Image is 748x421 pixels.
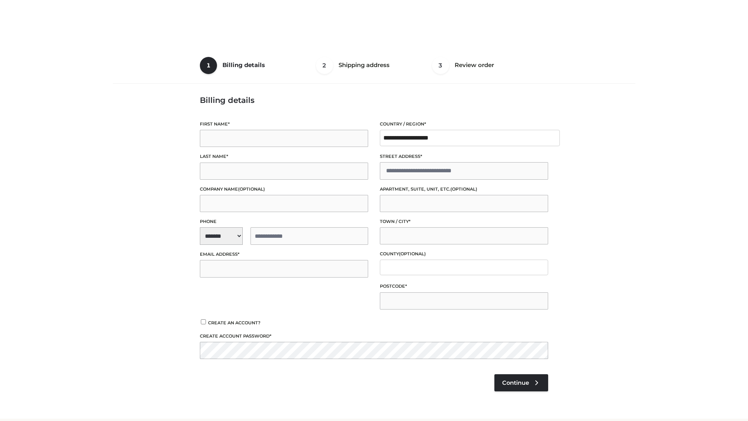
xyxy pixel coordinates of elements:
a: Continue [494,374,548,391]
span: Review order [455,61,494,69]
label: Country / Region [380,120,548,128]
label: Apartment, suite, unit, etc. [380,186,548,193]
span: (optional) [238,186,265,192]
span: (optional) [399,251,426,256]
input: Create an account? [200,319,207,324]
span: 1 [200,57,217,74]
span: 2 [316,57,333,74]
label: Town / City [380,218,548,225]
label: Create account password [200,333,548,340]
label: Street address [380,153,548,160]
label: Last name [200,153,368,160]
span: (optional) [450,186,477,192]
label: Company name [200,186,368,193]
h3: Billing details [200,96,548,105]
span: Billing details [222,61,265,69]
label: Postcode [380,283,548,290]
span: Create an account? [208,320,261,325]
label: Phone [200,218,368,225]
span: Shipping address [339,61,390,69]
span: 3 [432,57,449,74]
label: First name [200,120,368,128]
label: Email address [200,251,368,258]
label: County [380,250,548,258]
span: Continue [502,379,529,386]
